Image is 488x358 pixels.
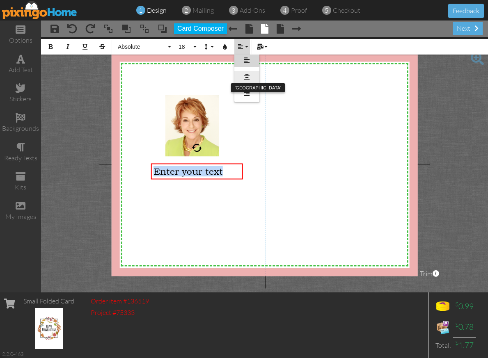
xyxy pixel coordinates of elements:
td: 0.99 [453,296,476,317]
span: checkout [333,6,360,14]
img: points-icon.png [435,299,451,315]
td: 1.77 [453,337,476,353]
span: 3 [231,6,235,15]
span: Enter your text [154,166,223,177]
div: next [453,22,483,35]
td: 0.78 [453,317,476,337]
div: Project #75333 [91,308,149,317]
div: Small Folded Card [23,296,74,306]
img: 136519-1-1759868980214-0e220f93220d7679-qa.jpg [35,308,63,349]
div: [GEOGRAPHIC_DATA] [231,83,285,92]
span: mailing [192,6,214,14]
button: Absolute [114,39,173,55]
button: Underline (⌘U) [77,39,93,55]
button: Card Composer [174,23,227,34]
span: Absolute [117,43,166,50]
a: Align Right [234,87,259,100]
span: Trim [420,269,439,278]
sup: $ [455,339,458,346]
img: 20201210-184701-d122a82a019f-original.jpg [165,95,219,156]
button: Mail Merge [254,39,269,55]
button: Feedback [448,4,484,18]
sup: $ [455,301,458,308]
span: 1 [139,6,142,15]
span: add-ons [240,6,265,14]
button: 18 [174,39,198,55]
span: 5 [325,6,328,15]
button: Line Height [200,39,215,55]
img: expense-icon.png [435,319,451,335]
img: pixingo logo [2,1,78,19]
span: 18 [178,43,192,50]
button: Bold (⌘B) [43,39,58,55]
span: proof [291,6,307,14]
div: 2.2.0-463 [2,350,23,358]
button: Italic (⌘I) [60,39,76,55]
sup: $ [455,321,458,328]
div: Order item #136519 [91,296,149,306]
button: Strikethrough (⌘S) [94,39,110,55]
span: 2 [184,6,188,15]
span: 4 [283,6,286,15]
td: Total: [433,337,453,353]
span: design [147,6,167,14]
